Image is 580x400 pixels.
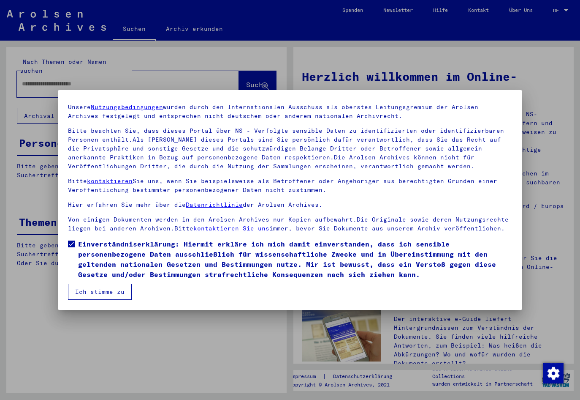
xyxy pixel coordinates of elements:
p: Von einigen Dokumenten werden in den Arolsen Archives nur Kopien aufbewahrt.Die Originale sowie d... [68,215,512,233]
a: Datenrichtlinie [186,201,243,208]
a: kontaktieren [87,177,133,185]
p: Bitte beachten Sie, dass dieses Portal über NS - Verfolgte sensible Daten zu identifizierten oder... [68,126,512,171]
button: Ich stimme zu [68,284,132,300]
p: Unsere wurden durch den Internationalen Ausschuss als oberstes Leitungsgremium der Arolsen Archiv... [68,103,512,121]
a: kontaktieren Sie uns [193,225,269,232]
a: Nutzungsbedingungen [91,103,163,111]
img: Zustimmung ändern [543,363,564,384]
p: Bitte Sie uns, wenn Sie beispielsweise als Betroffener oder Angehöriger aus berechtigten Gründen ... [68,177,512,195]
span: Einverständniserklärung: Hiermit erkläre ich mich damit einverstanden, dass ich sensible personen... [78,239,512,279]
p: Hier erfahren Sie mehr über die der Arolsen Archives. [68,200,512,209]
